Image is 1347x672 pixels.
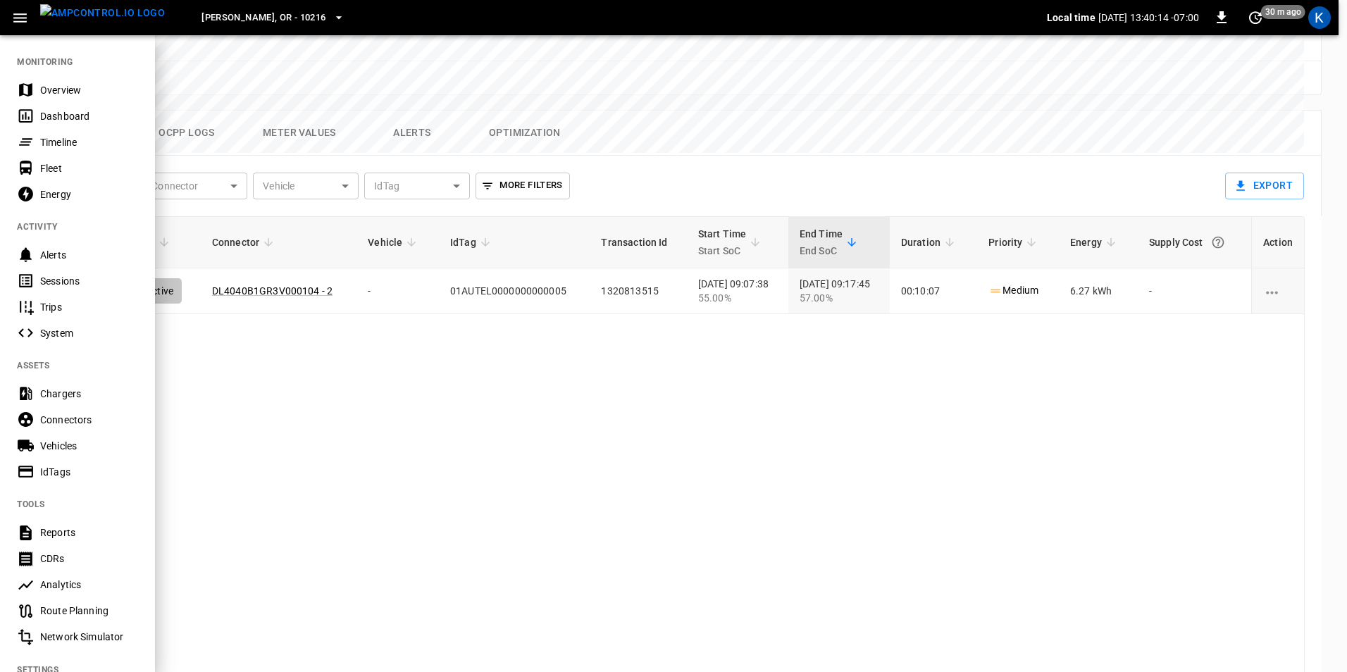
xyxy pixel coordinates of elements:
span: [PERSON_NAME], OR - 10216 [201,10,325,26]
div: Sessions [40,274,138,288]
div: Timeline [40,135,138,149]
p: Local time [1047,11,1095,25]
div: System [40,326,138,340]
img: ampcontrol.io logo [40,4,165,22]
div: Chargers [40,387,138,401]
div: IdTags [40,465,138,479]
div: Route Planning [40,604,138,618]
div: profile-icon [1308,6,1331,29]
div: Connectors [40,413,138,427]
div: Overview [40,83,138,97]
div: Analytics [40,578,138,592]
div: Network Simulator [40,630,138,644]
p: [DATE] 13:40:14 -07:00 [1098,11,1199,25]
div: Trips [40,300,138,314]
span: 30 m ago [1261,5,1305,19]
div: Alerts [40,248,138,262]
div: CDRs [40,552,138,566]
button: set refresh interval [1244,6,1267,29]
div: Reports [40,525,138,540]
div: Vehicles [40,439,138,453]
div: Energy [40,187,138,201]
div: Fleet [40,161,138,175]
div: Dashboard [40,109,138,123]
